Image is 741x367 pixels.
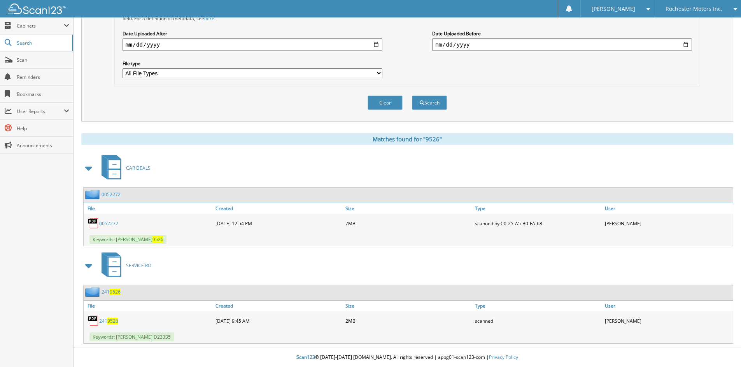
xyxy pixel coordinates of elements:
a: 0052272 [99,220,118,227]
span: Bookmarks [17,91,69,97]
span: Keywords: [PERSON_NAME] D23335 [89,332,174,341]
img: folder2.png [85,190,102,199]
a: Type [473,203,603,214]
span: 9526 [110,289,121,295]
a: CAR DEALS [97,153,151,183]
div: © [DATE]-[DATE] [DOMAIN_NAME]. All rights reserved | appg01-scan123-com | [74,348,741,367]
span: Keywords: [PERSON_NAME] [89,235,166,244]
input: start [123,38,382,51]
span: Reminders [17,74,69,80]
div: 2MB [343,313,473,329]
span: Scan123 [296,354,315,360]
a: Type [473,301,603,311]
a: Privacy Policy [489,354,518,360]
span: 9526 [152,236,163,243]
a: 2419526 [99,318,118,324]
a: SERVICE RO [97,250,151,281]
a: Size [343,301,473,311]
div: scanned by C0-25-A5-B0-FA-68 [473,216,603,231]
img: scan123-logo-white.svg [8,3,66,14]
a: User [603,301,733,311]
div: [PERSON_NAME] [603,216,733,231]
span: Help [17,125,69,132]
a: Created [214,301,343,311]
button: Clear [368,96,403,110]
span: 9526 [107,318,118,324]
img: PDF.png [88,217,99,229]
a: User [603,203,733,214]
span: SERVICE RO [126,262,151,269]
div: scanned [473,313,603,329]
button: Search [412,96,447,110]
div: [DATE] 9:45 AM [214,313,343,329]
span: [PERSON_NAME] [592,7,635,11]
iframe: Chat Widget [702,330,741,367]
span: Cabinets [17,23,64,29]
a: 0052272 [102,191,121,198]
a: Created [214,203,343,214]
a: here [204,15,214,22]
span: User Reports [17,108,64,115]
label: File type [123,60,382,67]
a: Size [343,203,473,214]
label: Date Uploaded Before [432,30,692,37]
a: File [84,203,214,214]
img: PDF.png [88,315,99,327]
div: 7MB [343,216,473,231]
div: [PERSON_NAME] [603,313,733,329]
span: Announcements [17,142,69,149]
span: CAR DEALS [126,165,151,171]
div: Matches found for "9526" [81,133,733,145]
a: File [84,301,214,311]
img: folder2.png [85,287,102,297]
span: Search [17,40,68,46]
span: Scan [17,57,69,63]
label: Date Uploaded After [123,30,382,37]
span: Rochester Motors Inc. [666,7,722,11]
div: [DATE] 12:54 PM [214,216,343,231]
input: end [432,38,692,51]
a: 2419526 [102,289,121,295]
